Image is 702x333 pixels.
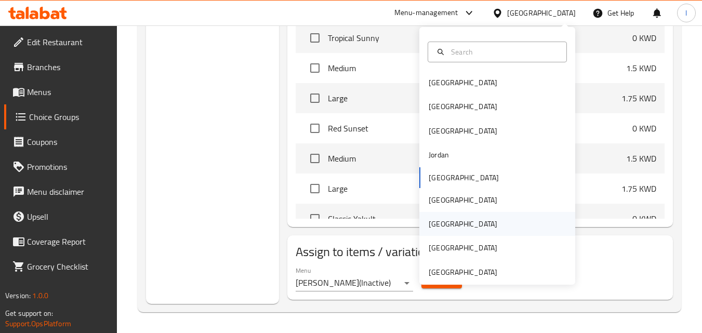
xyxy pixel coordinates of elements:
div: Jordan [429,149,449,161]
a: Edit Restaurant [4,30,117,55]
span: Select choice [304,148,326,169]
span: Menus [27,86,109,98]
span: Edit Restaurant [27,36,109,48]
a: Choice Groups [4,104,117,129]
span: Select choice [304,87,326,109]
a: Menu disclaimer [4,179,117,204]
span: Select choice [304,208,326,230]
span: Coupons [27,136,109,148]
span: Select choice [304,117,326,139]
div: [GEOGRAPHIC_DATA] [429,267,497,278]
span: Large [328,182,621,195]
a: Coupons [4,129,117,154]
span: Promotions [27,161,109,173]
span: Select choice [304,178,326,199]
span: Tropical Sunny [328,32,632,44]
p: 0 KWD [632,32,656,44]
p: 0 KWD [632,212,656,225]
span: Upsell [27,210,109,223]
input: Search [447,46,560,58]
span: Medium [328,152,626,165]
a: Menus [4,79,117,104]
div: [GEOGRAPHIC_DATA] [429,194,497,206]
span: Select choice [304,27,326,49]
a: Upsell [4,204,117,229]
span: 1.0.0 [32,289,48,302]
span: Select choice [304,57,326,79]
h2: Assign to items / variations [296,244,665,260]
span: Grocery Checklist [27,260,109,273]
p: 1.5 KWD [626,152,656,165]
span: Medium [328,62,626,74]
span: Get support on: [5,307,53,320]
span: l [685,7,687,19]
p: 1.75 KWD [621,182,656,195]
span: Choice Groups [29,111,109,123]
div: [GEOGRAPHIC_DATA] [429,218,497,230]
label: Menu [296,267,311,273]
a: Coverage Report [4,229,117,254]
span: Red Sunset [328,122,632,135]
a: Branches [4,55,117,79]
p: 0 KWD [632,122,656,135]
span: Version: [5,289,31,302]
div: [GEOGRAPHIC_DATA] [429,242,497,254]
span: Large [328,92,621,104]
a: Support.OpsPlatform [5,317,71,330]
a: Grocery Checklist [4,254,117,279]
div: [GEOGRAPHIC_DATA] [429,77,497,88]
p: 1.5 KWD [626,62,656,74]
div: [GEOGRAPHIC_DATA] [507,7,576,19]
div: Menu-management [394,7,458,19]
div: [GEOGRAPHIC_DATA] [429,101,497,112]
span: Branches [27,61,109,73]
div: [PERSON_NAME](Inactive) [296,275,413,291]
span: Classic Yakult [328,212,632,225]
div: [GEOGRAPHIC_DATA] [429,125,497,137]
span: Menu disclaimer [27,185,109,198]
p: 1.75 KWD [621,92,656,104]
a: Promotions [4,154,117,179]
span: Coverage Report [27,235,109,248]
